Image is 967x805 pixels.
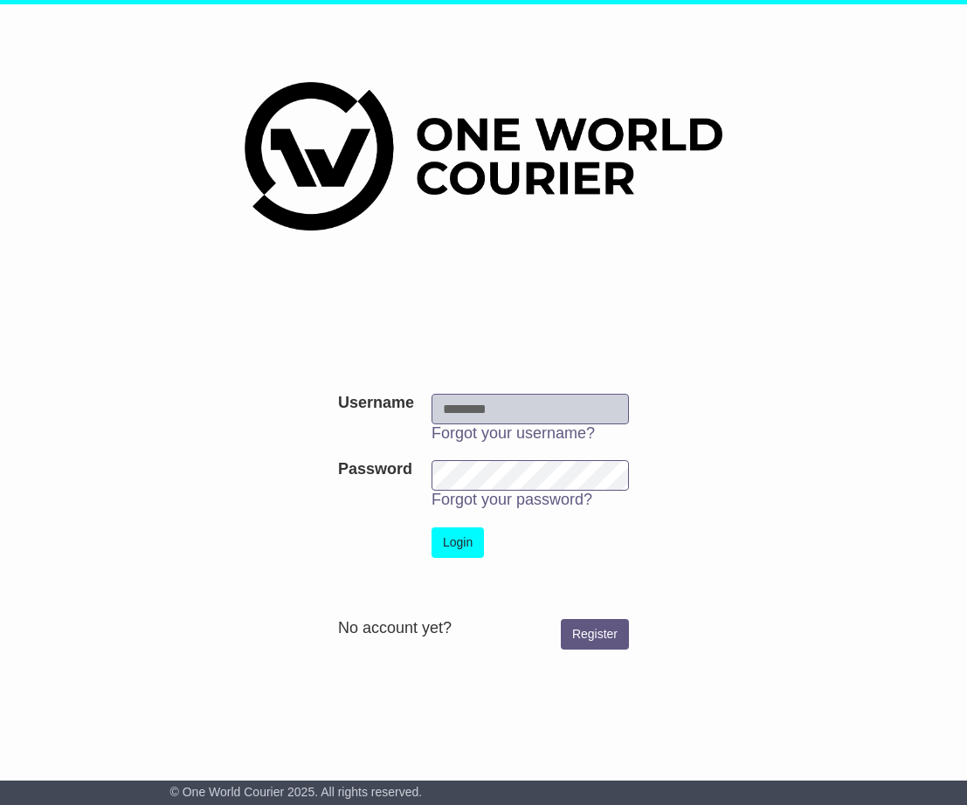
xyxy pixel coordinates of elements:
[338,460,412,479] label: Password
[245,82,722,230] img: One World
[170,785,423,799] span: © One World Courier 2025. All rights reserved.
[561,619,629,650] a: Register
[432,491,592,508] a: Forgot your password?
[432,527,484,558] button: Login
[338,394,414,413] label: Username
[432,424,595,442] a: Forgot your username?
[338,619,629,638] div: No account yet?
